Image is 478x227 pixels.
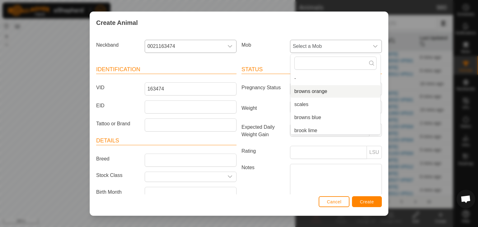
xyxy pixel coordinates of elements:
[457,190,475,208] div: Open chat
[94,100,142,111] label: EID
[291,72,380,85] li: -
[94,82,142,93] label: VID
[145,40,224,53] span: 0021163474
[294,114,321,121] span: browns blue
[360,199,374,204] span: Create
[224,172,236,182] div: dropdown trigger
[94,40,142,50] label: Neckband
[241,65,382,74] header: Status
[239,40,288,50] label: Mob
[291,111,380,124] li: browns blue
[94,187,142,197] label: Birth Month
[291,85,380,98] li: browns orange
[224,40,236,53] div: dropdown trigger
[94,172,142,179] label: Stock Class
[294,88,327,95] span: browns orange
[239,82,288,93] label: Pregnancy Status
[369,40,382,53] div: dropdown trigger
[294,101,308,108] span: scales
[294,75,296,82] span: -
[239,123,288,138] label: Expected Daily Weight Gain
[291,98,380,111] li: scales
[96,65,237,74] header: Identification
[239,100,288,116] label: Weight
[290,40,369,53] span: Select a Mob
[291,124,380,137] li: brook lime
[291,72,380,189] ul: Option List
[367,146,382,159] p-inputgroup-addon: LSU
[239,146,288,156] label: Rating
[327,199,341,204] span: Cancel
[96,137,237,145] header: Details
[319,196,349,207] button: Cancel
[352,196,382,207] button: Create
[96,18,138,27] span: Create Animal
[239,164,288,199] label: Notes
[94,154,142,164] label: Breed
[294,127,317,134] span: brook lime
[94,118,142,129] label: Tattoo or Brand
